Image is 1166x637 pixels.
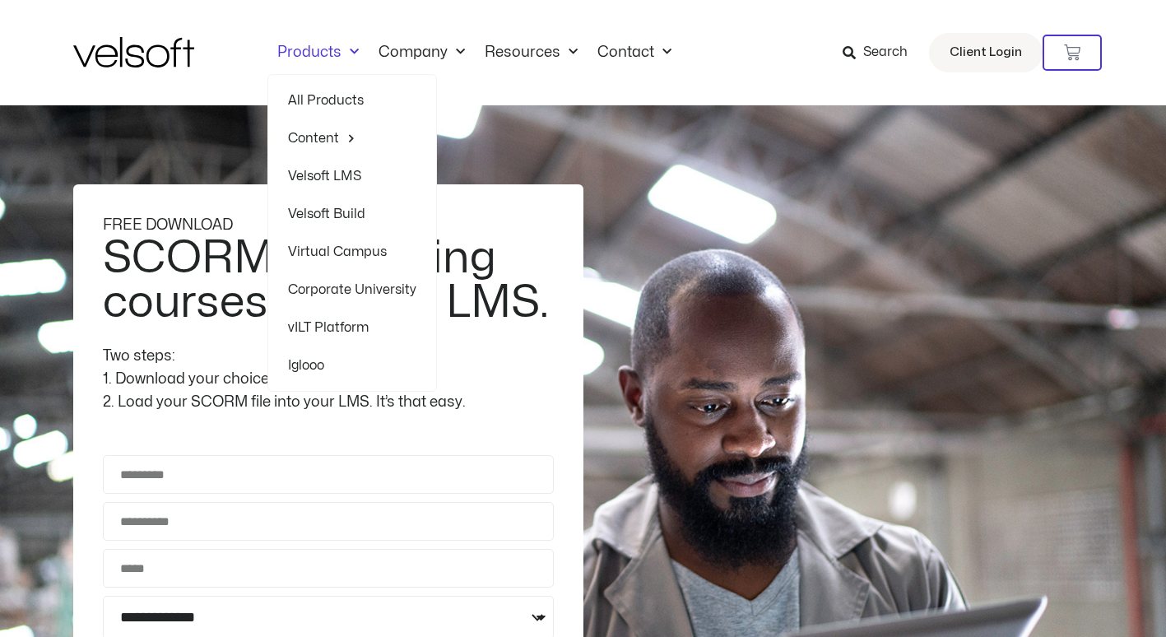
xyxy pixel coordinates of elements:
a: Search [843,39,919,67]
nav: Menu [267,44,681,62]
a: Corporate University [288,271,416,309]
img: Velsoft Training Materials [73,37,194,67]
a: Client Login [929,33,1043,72]
ul: ProductsMenu Toggle [267,74,437,392]
div: 1. Download your choice of SCORM course [103,368,554,391]
a: ProductsMenu Toggle [267,44,369,62]
a: ContentMenu Toggle [288,119,416,157]
a: ContactMenu Toggle [588,44,681,62]
a: Velsoft Build [288,195,416,233]
div: FREE DOWNLOAD [103,214,554,237]
a: All Products [288,81,416,119]
span: Client Login [950,42,1022,63]
h2: SCORM e-learning courses for your LMS. [103,236,550,325]
a: Velsoft LMS [288,157,416,195]
span: Search [863,42,908,63]
div: Two steps: [103,345,554,368]
a: ResourcesMenu Toggle [475,44,588,62]
a: Iglooo [288,346,416,384]
a: CompanyMenu Toggle [369,44,475,62]
a: vILT Platform [288,309,416,346]
div: 2. Load your SCORM file into your LMS. It’s that easy. [103,391,554,414]
a: Virtual Campus [288,233,416,271]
